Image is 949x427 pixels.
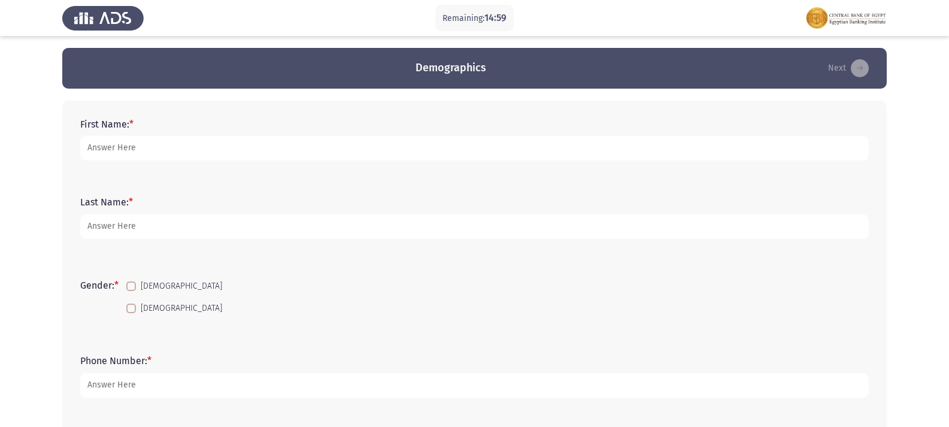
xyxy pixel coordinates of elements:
[80,214,869,239] input: add answer text
[484,12,507,23] span: 14:59
[80,136,869,160] input: add answer text
[416,60,486,75] h3: Demographics
[62,1,144,35] img: Assess Talent Management logo
[442,11,507,26] p: Remaining:
[80,373,869,398] input: add answer text
[824,59,872,78] button: load next page
[80,355,151,367] label: Phone Number:
[141,301,222,316] span: [DEMOGRAPHIC_DATA]
[805,1,887,35] img: Assessment logo of EBI Analytical Thinking FOCUS Assessment EN
[80,196,133,208] label: Last Name:
[141,279,222,293] span: [DEMOGRAPHIC_DATA]
[80,119,134,130] label: First Name:
[80,280,119,291] label: Gender:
